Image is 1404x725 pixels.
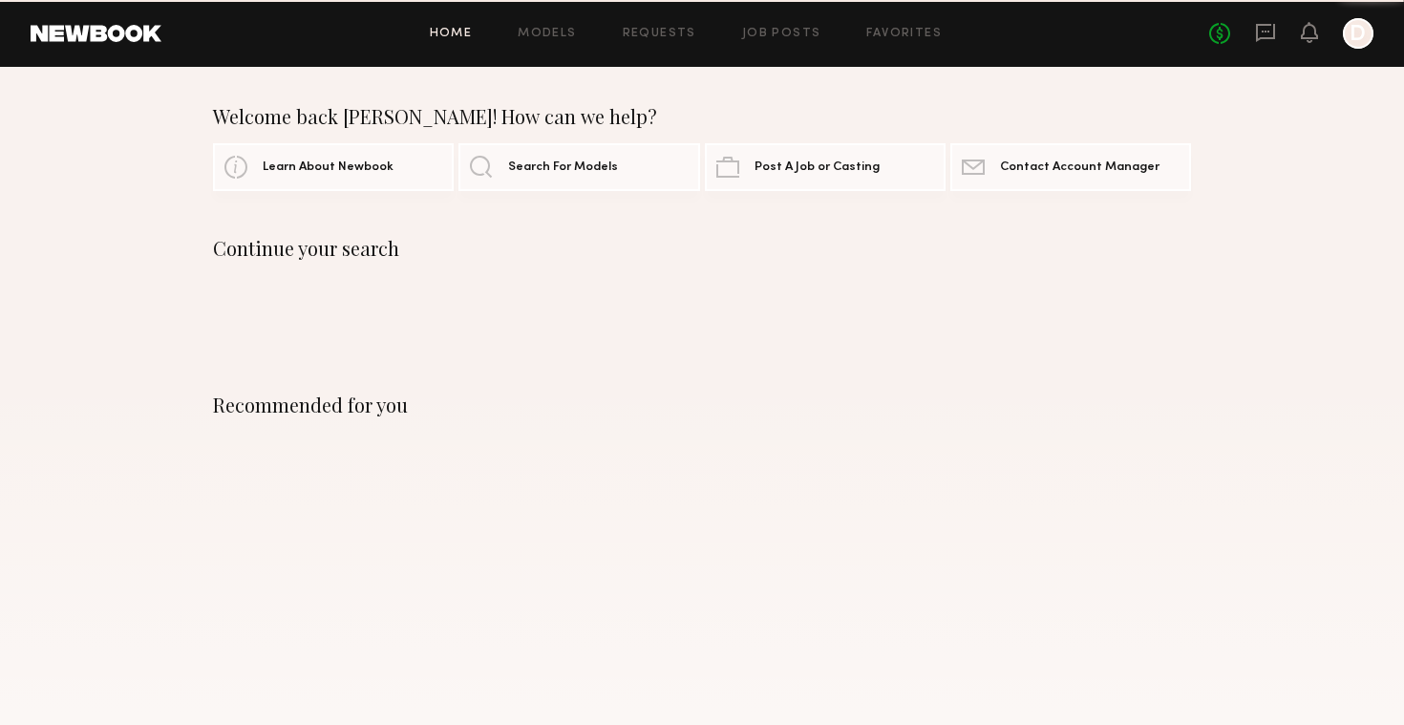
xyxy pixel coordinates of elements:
[742,28,821,40] a: Job Posts
[213,105,1191,128] div: Welcome back [PERSON_NAME]! How can we help?
[755,161,880,174] span: Post A Job or Casting
[213,143,454,191] a: Learn About Newbook
[430,28,473,40] a: Home
[508,161,618,174] span: Search For Models
[705,143,946,191] a: Post A Job or Casting
[950,143,1191,191] a: Contact Account Manager
[1000,161,1159,174] span: Contact Account Manager
[213,394,1191,416] div: Recommended for you
[518,28,576,40] a: Models
[866,28,942,40] a: Favorites
[623,28,696,40] a: Requests
[1343,18,1373,49] a: D
[213,237,1191,260] div: Continue your search
[458,143,699,191] a: Search For Models
[263,161,394,174] span: Learn About Newbook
